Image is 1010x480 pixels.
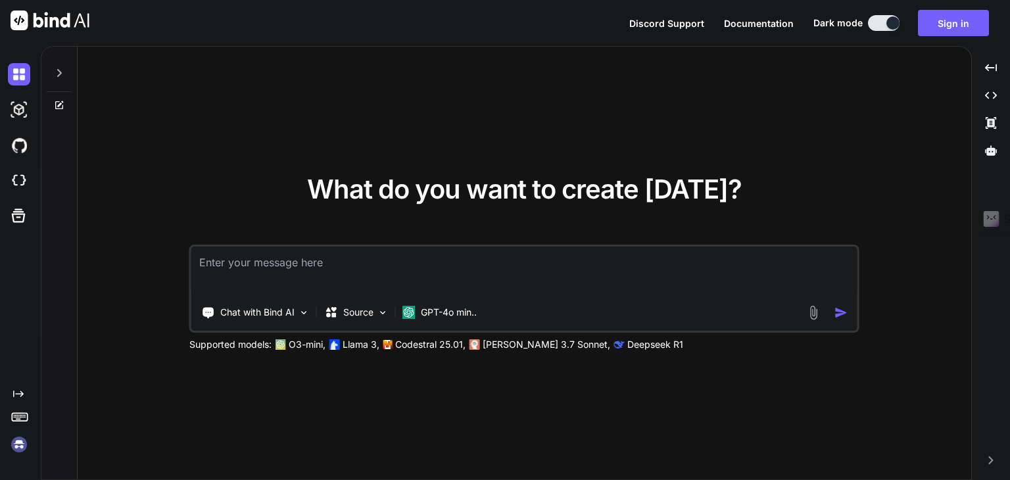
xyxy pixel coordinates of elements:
button: Documentation [724,16,794,30]
p: Chat with Bind AI [220,306,295,319]
button: Sign in [918,10,989,36]
button: Discord Support [629,16,704,30]
img: darkChat [8,63,30,85]
p: Llama 3, [343,338,379,351]
img: githubDark [8,134,30,156]
img: Mistral-AI [383,340,393,349]
img: Pick Tools [299,307,310,318]
p: Source [343,306,373,319]
span: Discord Support [629,18,704,29]
img: claude [469,339,480,350]
img: attachment [806,305,821,320]
p: Supported models: [189,338,272,351]
p: Deepseek R1 [627,338,683,351]
p: O3-mini, [289,338,325,351]
img: cloudideIcon [8,170,30,192]
p: Codestral 25.01, [395,338,466,351]
p: GPT-4o min.. [421,306,477,319]
span: Dark mode [813,16,863,30]
span: What do you want to create [DATE]? [307,173,742,205]
img: signin [8,433,30,456]
img: Pick Models [377,307,389,318]
img: darkAi-studio [8,99,30,121]
img: claude [614,339,625,350]
img: Llama2 [329,339,340,350]
img: icon [834,306,848,320]
span: Documentation [724,18,794,29]
img: GPT-4o mini [402,306,416,319]
img: Bind AI [11,11,89,30]
p: [PERSON_NAME] 3.7 Sonnet, [483,338,610,351]
img: GPT-4 [276,339,286,350]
